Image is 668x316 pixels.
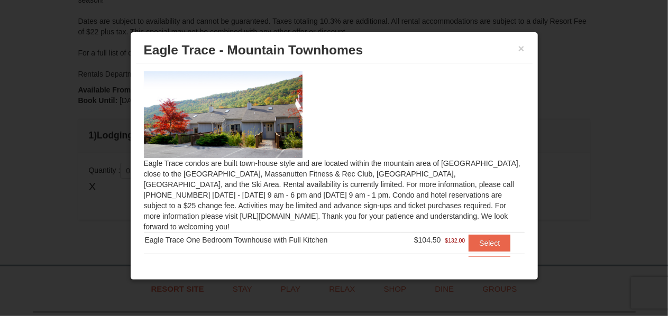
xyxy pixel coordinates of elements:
[145,256,400,267] div: Eagle Trace One Bedroom Townhouse with [PERSON_NAME]
[469,256,510,273] button: Select
[144,43,363,57] span: Eagle Trace - Mountain Townhomes
[445,235,465,246] span: $132.00
[518,43,525,54] button: ×
[145,235,400,245] div: Eagle Trace One Bedroom Townhouse with Full Kitchen
[469,235,510,252] button: Select
[144,71,303,158] img: 19218983-1-9b289e55.jpg
[136,63,533,257] div: Eagle Trace condos are built town-house style and are located within the mountain area of [GEOGRA...
[414,236,441,244] span: $104.50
